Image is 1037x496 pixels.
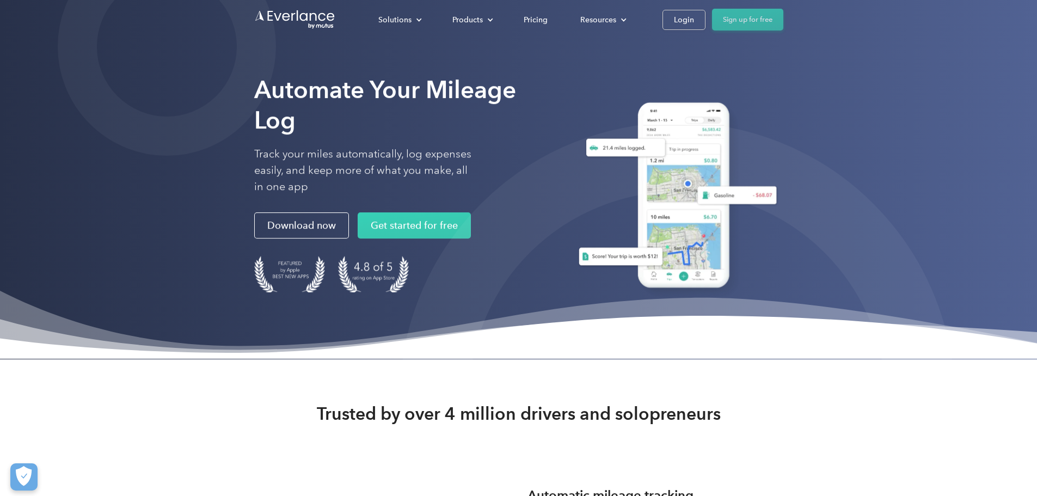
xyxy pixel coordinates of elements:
a: Pricing [513,10,559,29]
img: 4.9 out of 5 stars on the app store [338,256,409,292]
div: Pricing [524,13,548,27]
a: Sign up for free [712,9,783,30]
a: Go to homepage [254,9,336,30]
div: Solutions [367,10,431,29]
button: Cookies Settings [10,463,38,491]
div: Login [674,13,694,27]
img: Everlance, mileage tracker app, expense tracking app [566,94,783,301]
a: Get started for free [358,212,471,238]
strong: Automate Your Mileage Log [254,75,516,134]
a: Login [662,10,705,30]
div: Products [452,13,483,27]
div: Resources [569,10,635,29]
div: Resources [580,13,616,27]
strong: Trusted by over 4 million drivers and solopreneurs [317,403,721,425]
p: Track your miles automatically, log expenses easily, and keep more of what you make, all in one app [254,146,472,195]
a: Download now [254,212,349,238]
div: Products [441,10,502,29]
div: Solutions [378,13,412,27]
img: Badge for Featured by Apple Best New Apps [254,256,325,292]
